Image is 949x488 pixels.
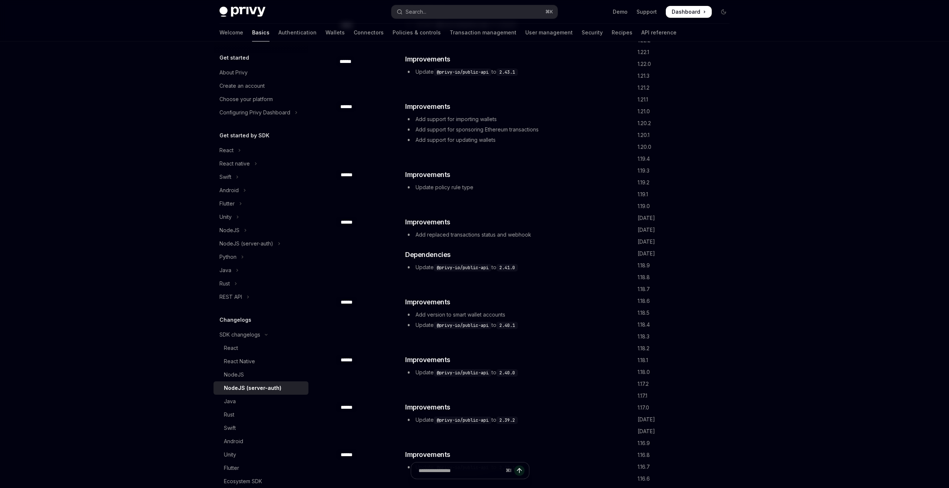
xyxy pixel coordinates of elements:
[214,264,308,277] button: Toggle Java section
[224,450,236,459] div: Unity
[434,417,492,424] code: @privy-io/public-api
[638,236,735,248] a: [DATE]
[405,368,603,377] li: Update to
[638,425,735,437] a: [DATE]
[612,24,632,41] a: Recipes
[434,369,492,377] code: @privy-io/public-api
[214,197,308,210] button: Toggle Flutter section
[219,95,273,104] div: Choose your platform
[405,297,450,307] span: Improvements
[214,93,308,106] a: Choose your platform
[214,237,308,250] button: Toggle NodeJS (server-auth) section
[214,157,308,170] button: Toggle React native section
[718,6,730,18] button: Toggle dark mode
[434,68,492,76] code: @privy-io/public-api
[214,448,308,461] a: Unity
[638,165,735,177] a: 1.19.3
[638,378,735,390] a: 1.17.2
[224,424,236,432] div: Swift
[496,417,518,424] code: 2.39.2
[214,170,308,184] button: Toggle Swift section
[214,341,308,355] a: React
[638,354,735,366] a: 1.18.1
[405,101,450,112] span: Improvements
[419,462,503,479] input: Ask a question...
[219,199,235,208] div: Flutter
[354,24,384,41] a: Connectors
[219,24,243,41] a: Welcome
[224,397,236,406] div: Java
[613,8,628,16] a: Demo
[219,226,239,235] div: NodeJS
[638,260,735,271] a: 1.18.9
[214,461,308,475] a: Flutter
[214,79,308,93] a: Create an account
[638,200,735,212] a: 1.19.0
[638,46,735,58] a: 1.22.1
[325,24,345,41] a: Wallets
[638,212,735,224] a: [DATE]
[638,70,735,82] a: 1.21.3
[638,271,735,283] a: 1.18.8
[638,390,735,402] a: 1.17.1
[582,24,603,41] a: Security
[638,473,735,485] a: 1.16.6
[278,24,317,41] a: Authentication
[214,224,308,237] button: Toggle NodeJS section
[434,322,492,329] code: @privy-io/public-api
[638,82,735,94] a: 1.21.2
[219,330,260,339] div: SDK changelogs
[405,125,603,134] li: Add support for sponsoring Ethereum transactions
[405,183,603,192] li: Update policy rule type
[406,7,426,16] div: Search...
[666,6,712,18] a: Dashboard
[638,106,735,117] a: 1.21.0
[214,355,308,368] a: React Native
[638,402,735,414] a: 1.17.0
[405,115,603,124] li: Add support for importing wallets
[638,331,735,342] a: 1.18.3
[496,369,518,377] code: 2.40.0
[214,277,308,290] button: Toggle Rust section
[214,184,308,197] button: Toggle Android section
[405,217,450,227] span: Improvements
[638,449,735,461] a: 1.16.8
[219,146,234,155] div: React
[405,449,450,460] span: Improvements
[219,315,251,324] h5: Changelogs
[405,250,451,260] span: Dependencies
[391,5,558,19] button: Open search
[638,307,735,319] a: 1.18.5
[224,410,234,419] div: Rust
[405,321,603,330] li: Update to
[214,368,308,381] a: NodeJS
[214,328,308,341] button: Toggle SDK changelogs section
[405,170,450,180] span: Improvements
[219,266,231,275] div: Java
[219,173,231,181] div: Swift
[638,177,735,188] a: 1.19.2
[405,402,450,412] span: Improvements
[219,213,232,221] div: Unity
[224,464,239,472] div: Flutter
[672,8,700,16] span: Dashboard
[224,477,262,486] div: Ecosystem SDK
[496,68,518,76] code: 2.43.1
[214,144,308,157] button: Toggle React section
[638,295,735,307] a: 1.18.6
[219,253,237,261] div: Python
[638,437,735,449] a: 1.16.9
[224,357,255,366] div: React Native
[224,344,238,352] div: React
[638,188,735,200] a: 1.19.1
[405,136,603,144] li: Add support for updating wallets
[219,53,249,62] h5: Get started
[214,395,308,408] a: Java
[214,290,308,304] button: Toggle REST API section
[496,322,518,329] code: 2.40.1
[638,129,735,141] a: 1.20.1
[638,319,735,331] a: 1.18.4
[214,408,308,421] a: Rust
[219,293,242,301] div: REST API
[252,24,270,41] a: Basics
